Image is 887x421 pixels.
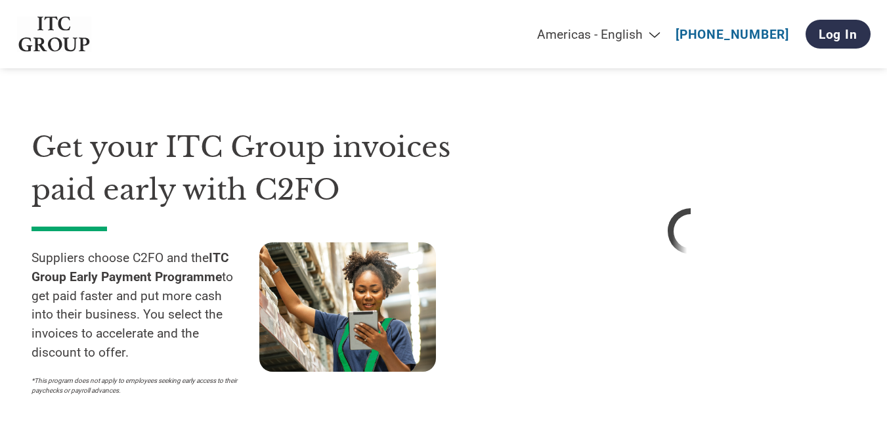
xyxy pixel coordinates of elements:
[806,20,871,49] a: Log In
[32,249,259,363] p: Suppliers choose C2FO and the to get paid faster and put more cash into their business. You selec...
[676,27,789,42] a: [PHONE_NUMBER]
[17,16,92,53] img: ITC Group
[32,376,246,395] p: *This program does not apply to employees seeking early access to their paychecks or payroll adva...
[259,242,436,372] img: supply chain worker
[32,250,229,284] strong: ITC Group Early Payment Programme
[32,126,487,211] h1: Get your ITC Group invoices paid early with C2FO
